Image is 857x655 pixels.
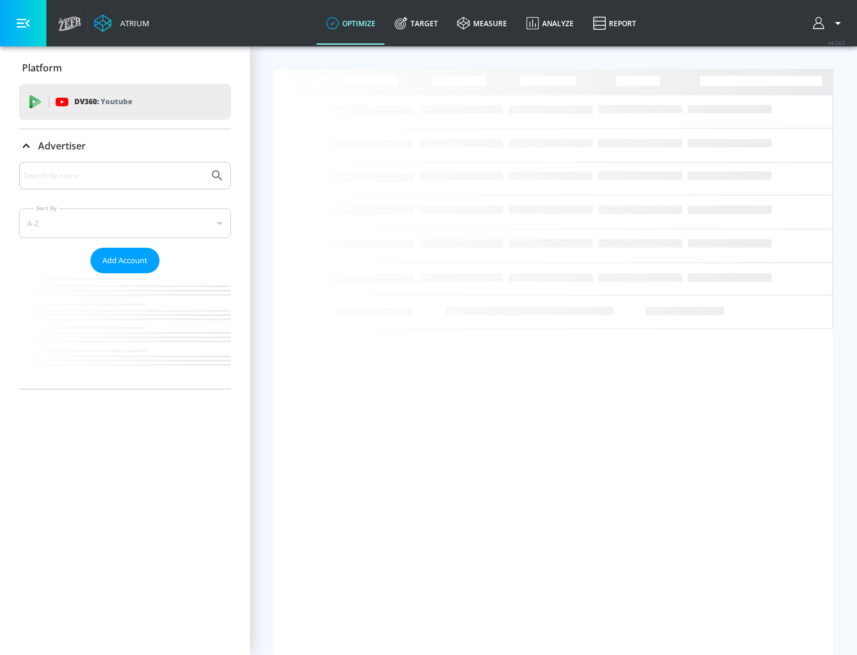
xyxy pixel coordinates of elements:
input: Search by name [24,168,204,183]
div: Advertiser [19,162,231,389]
a: Report [583,2,646,45]
label: Sort By [34,204,60,212]
span: Add Account [102,254,148,267]
a: Target [385,2,448,45]
p: Advertiser [38,139,86,152]
p: Platform [22,61,62,74]
p: DV360: [74,95,132,108]
p: Youtube [101,95,132,108]
a: optimize [317,2,385,45]
div: Platform [19,51,231,85]
div: DV360: Youtube [19,84,231,120]
a: measure [448,2,517,45]
nav: list of Advertiser [19,273,231,389]
div: A-Z [19,208,231,238]
button: Add Account [90,248,159,273]
div: Atrium [115,18,149,29]
span: v 4.24.0 [828,39,845,46]
div: Advertiser [19,129,231,163]
a: Atrium [94,14,149,32]
a: Analyze [517,2,583,45]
